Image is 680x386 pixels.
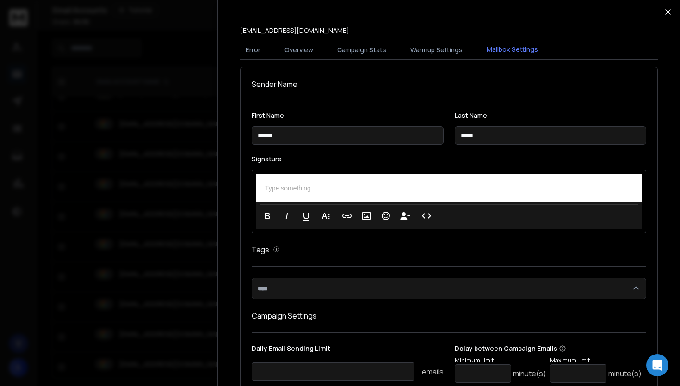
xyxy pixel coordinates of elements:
button: Overview [279,40,319,60]
button: Error [240,40,266,60]
p: Daily Email Sending Limit [252,344,444,357]
p: Minimum Limit [455,357,546,364]
button: Insert Image (⌘P) [358,207,375,225]
button: Code View [418,207,435,225]
button: Warmup Settings [405,40,468,60]
p: minute(s) [513,368,546,379]
button: Mailbox Settings [481,39,544,61]
button: Insert Unsubscribe Link [396,207,414,225]
button: Italic (⌘I) [278,207,296,225]
button: Bold (⌘B) [259,207,276,225]
label: Signature [252,156,646,162]
p: minute(s) [608,368,642,379]
div: Open Intercom Messenger [646,354,668,376]
h1: Sender Name [252,79,646,90]
h1: Campaign Settings [252,310,646,321]
p: emails [422,366,444,377]
button: Campaign Stats [332,40,392,60]
button: Insert Link (⌘K) [338,207,356,225]
label: First Name [252,112,444,119]
p: Maximum Limit [550,357,642,364]
p: [EMAIL_ADDRESS][DOMAIN_NAME] [240,26,349,35]
label: Last Name [455,112,647,119]
h1: Tags [252,244,269,255]
p: Delay between Campaign Emails [455,344,642,353]
button: Emoticons [377,207,395,225]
